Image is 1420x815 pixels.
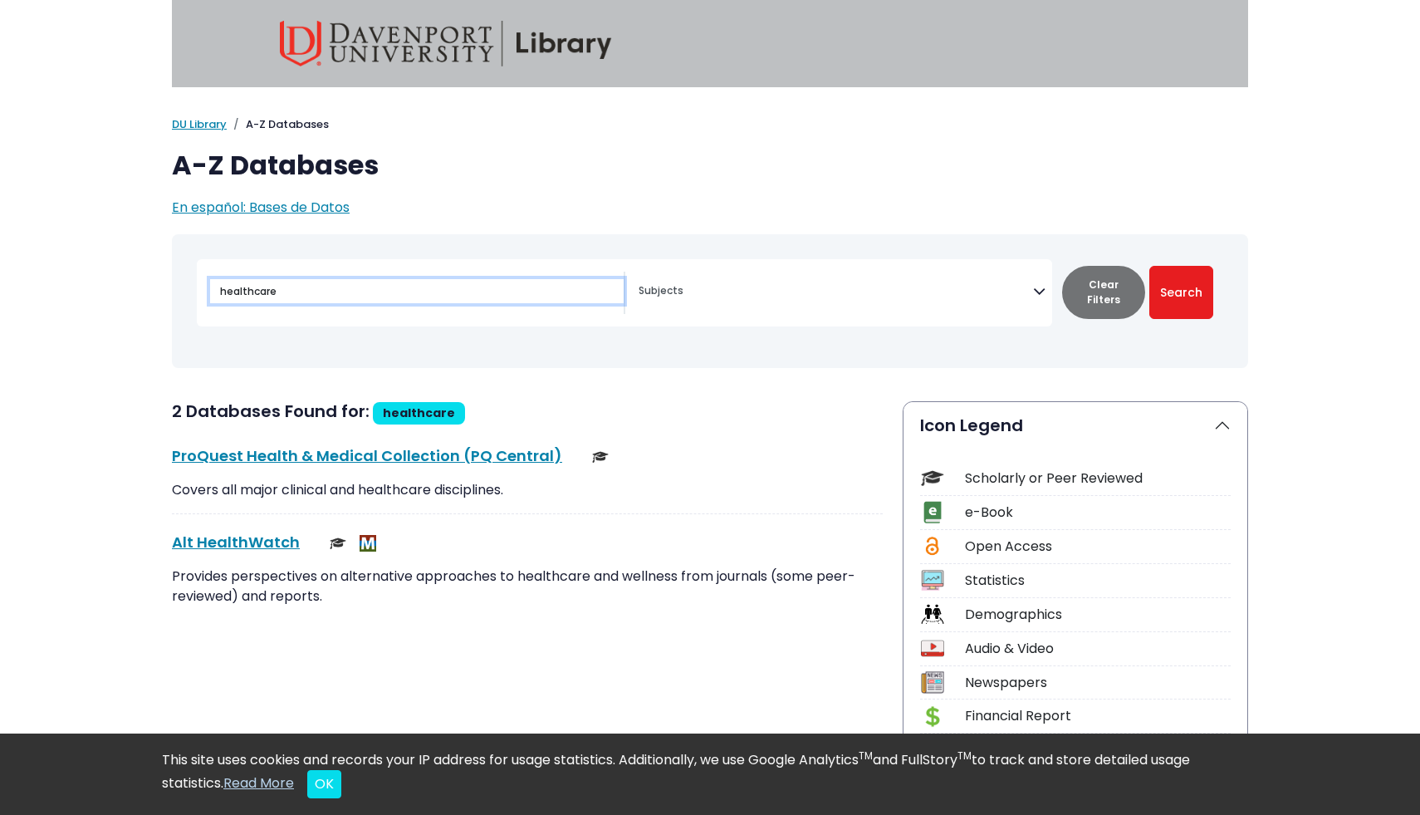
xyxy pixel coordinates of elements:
[921,501,943,523] img: Icon e-Book
[965,571,1231,591] div: Statistics
[965,639,1231,659] div: Audio & Video
[639,286,1033,299] textarea: Search
[965,605,1231,625] div: Demographics
[280,21,612,66] img: Davenport University Library
[922,535,943,557] img: Icon Open Access
[172,532,300,552] a: Alt HealthWatch
[957,749,972,763] sup: TM
[921,637,943,660] img: Icon Audio & Video
[921,467,943,489] img: Icon Scholarly or Peer Reviewed
[1062,266,1145,319] button: Clear Filters
[1149,266,1213,319] button: Submit for Search Results
[330,535,346,552] img: Scholarly or Peer Reviewed
[172,445,562,466] a: ProQuest Health & Medical Collection (PQ Central)
[210,279,624,303] input: Search database by title or keyword
[307,770,341,798] button: Close
[903,402,1247,449] button: Icon Legend
[223,773,294,793] a: Read More
[172,198,350,217] a: En español: Bases de Datos
[172,150,1248,181] h1: A-Z Databases
[227,116,329,133] li: A-Z Databases
[921,603,943,626] img: Icon Demographics
[965,706,1231,726] div: Financial Report
[172,567,883,606] p: Provides perspectives on alternative approaches to healthcare and wellness from journals (some pe...
[172,116,1248,133] nav: breadcrumb
[965,673,1231,693] div: Newspapers
[921,569,943,592] img: Icon Statistics
[592,449,609,465] img: Scholarly or Peer Reviewed
[921,671,943,694] img: Icon Newspapers
[383,405,455,421] span: healthcare
[965,503,1231,523] div: e-Book
[965,537,1231,557] div: Open Access
[172,116,227,132] a: DU Library
[859,749,873,763] sup: TM
[921,705,943,728] img: Icon Financial Report
[172,480,883,500] p: Covers all major clinical and healthcare disciplines.
[172,234,1248,368] nav: Search filters
[172,400,370,423] span: 2 Databases Found for:
[965,469,1231,489] div: Scholarly or Peer Reviewed
[162,750,1258,798] div: This site uses cookies and records your IP address for usage statistics. Additionally, we use Goo...
[360,535,376,552] img: MeL (Michigan electronic Library)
